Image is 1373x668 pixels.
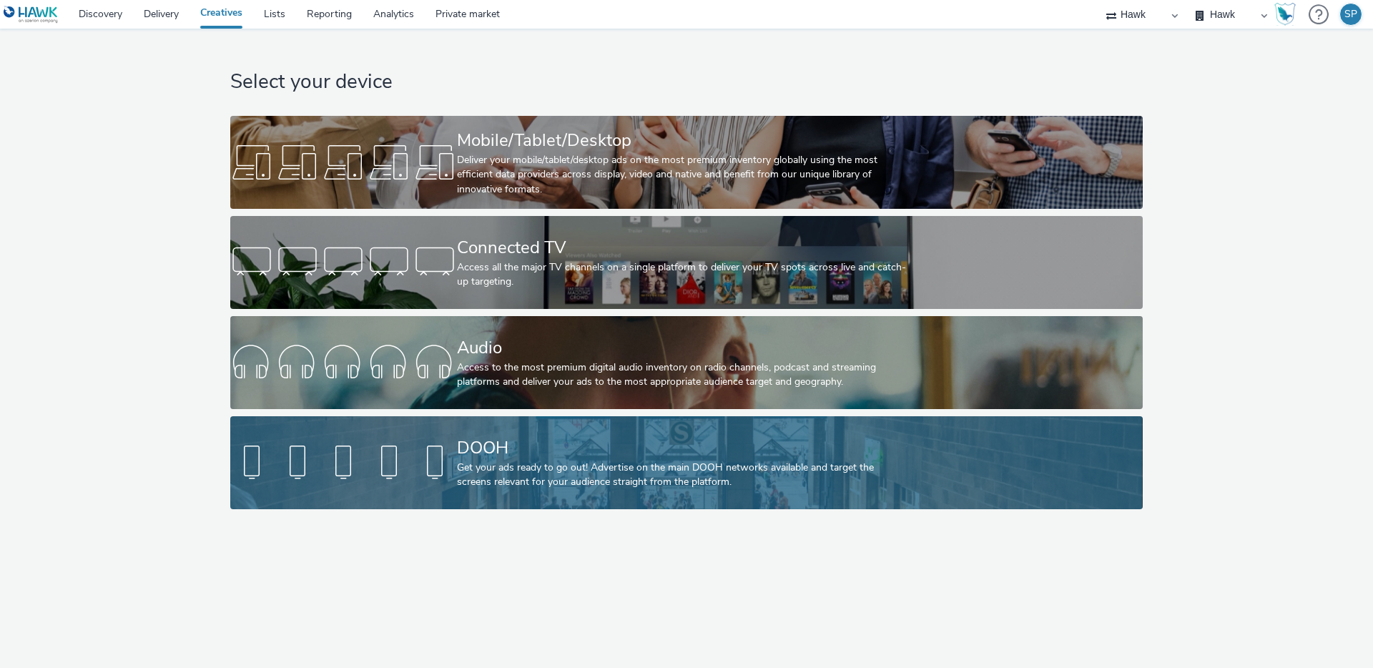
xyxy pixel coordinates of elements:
div: Deliver your mobile/tablet/desktop ads on the most premium inventory globally using the most effi... [457,153,910,197]
a: DOOHGet your ads ready to go out! Advertise on the main DOOH networks available and target the sc... [230,416,1142,509]
div: Audio [457,335,910,360]
div: Access all the major TV channels on a single platform to deliver your TV spots across live and ca... [457,260,910,290]
div: Get your ads ready to go out! Advertise on the main DOOH networks available and target the screen... [457,461,910,490]
div: Mobile/Tablet/Desktop [457,128,910,153]
a: Connected TVAccess all the major TV channels on a single platform to deliver your TV spots across... [230,216,1142,309]
a: Mobile/Tablet/DesktopDeliver your mobile/tablet/desktop ads on the most premium inventory globall... [230,116,1142,209]
div: Connected TV [457,235,910,260]
img: undefined Logo [4,6,59,24]
a: Hawk Academy [1274,3,1301,26]
div: Access to the most premium digital audio inventory on radio channels, podcast and streaming platf... [457,360,910,390]
div: SP [1344,4,1357,25]
h1: Select your device [230,69,1142,96]
div: DOOH [457,436,910,461]
img: Hawk Academy [1274,3,1296,26]
a: AudioAccess to the most premium digital audio inventory on radio channels, podcast and streaming ... [230,316,1142,409]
